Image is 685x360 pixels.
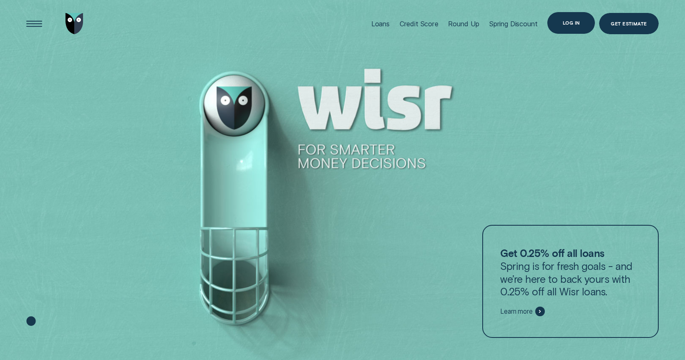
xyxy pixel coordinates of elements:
button: Open Menu [23,13,45,34]
div: Round Up [448,20,479,28]
a: Get Estimate [599,13,659,34]
div: Log in [563,21,580,25]
span: Learn more [500,307,532,315]
a: Get 0.25% off all loansSpring is for fresh goals - and we’re here to back yours with 0.25% off al... [482,225,659,338]
strong: Get 0.25% off all loans [500,247,604,259]
div: Spring Discount [489,20,538,28]
button: Log in [547,12,595,33]
img: Wisr [65,13,83,34]
p: Spring is for fresh goals - and we’re here to back yours with 0.25% off all Wisr loans. [500,247,641,298]
div: Credit Score [400,20,438,28]
div: Loans [371,20,390,28]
